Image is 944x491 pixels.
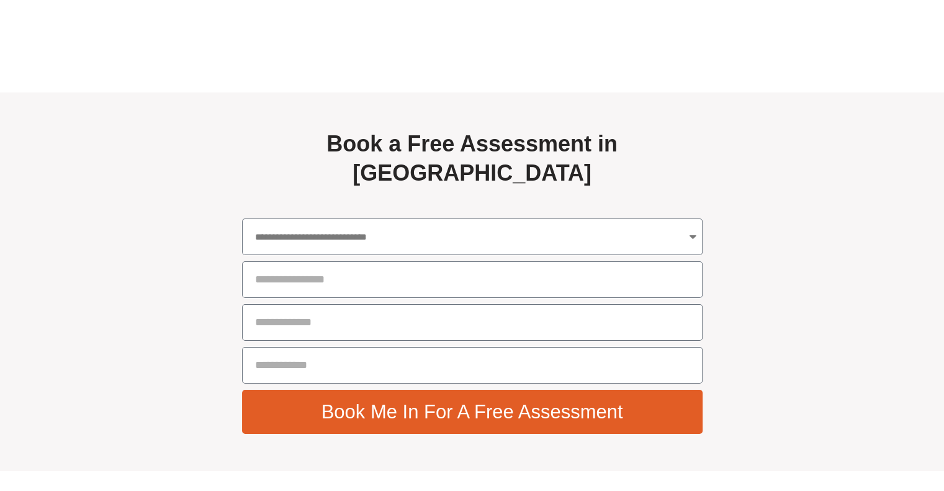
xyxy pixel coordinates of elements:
[242,130,703,188] h2: Book a Free Assessment in [GEOGRAPHIC_DATA]
[242,218,703,440] form: Free Assessment - Global
[242,390,703,434] button: Book Me In For A Free Assessment
[321,402,623,421] span: Book Me In For A Free Assessment
[737,351,944,491] iframe: Chat Widget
